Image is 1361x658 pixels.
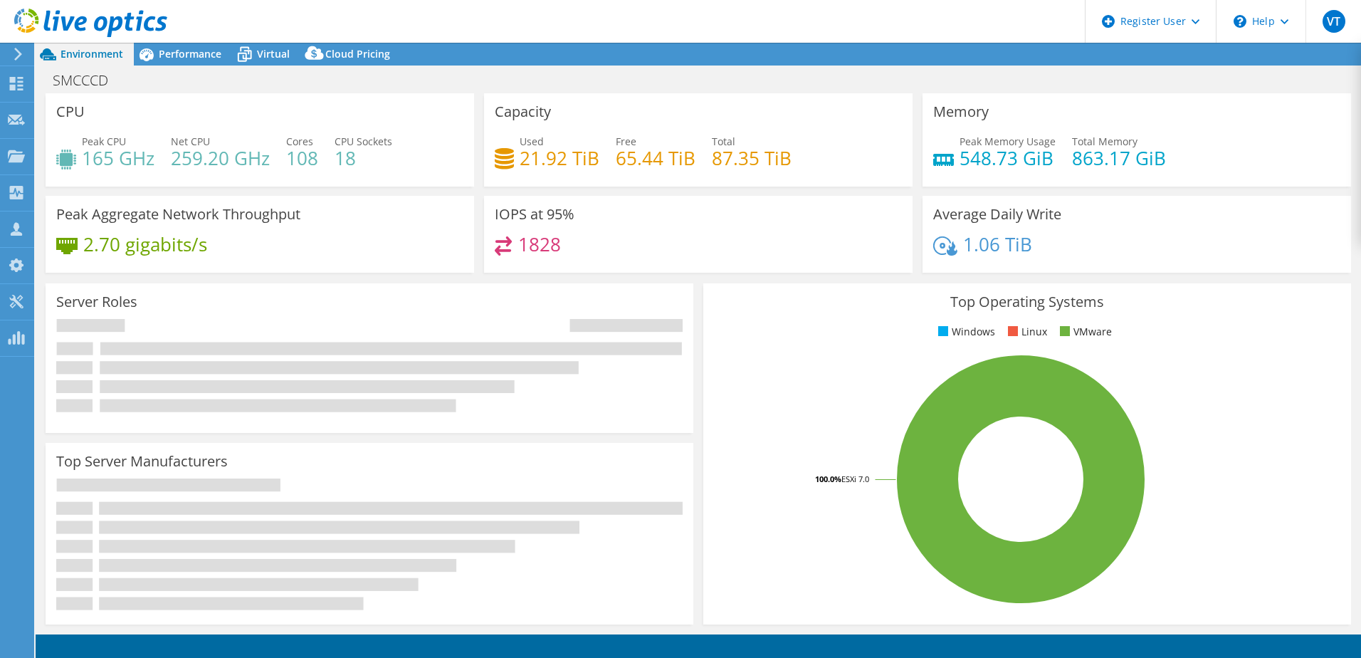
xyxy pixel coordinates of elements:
span: Cores [286,135,313,148]
h4: 21.92 TiB [520,150,599,166]
span: Total [712,135,735,148]
svg: \n [1234,15,1246,28]
h4: 87.35 TiB [712,150,792,166]
h4: 108 [286,150,318,166]
span: Peak CPU [82,135,126,148]
span: Cloud Pricing [325,47,390,61]
h4: 1.06 TiB [963,236,1032,252]
h3: Top Operating Systems [714,294,1340,310]
li: Windows [935,324,995,340]
h4: 863.17 GiB [1072,150,1166,166]
tspan: 100.0% [815,474,841,484]
li: Linux [1004,324,1047,340]
h4: 165 GHz [82,150,154,166]
h3: Top Server Manufacturers [56,454,228,469]
tspan: ESXi 7.0 [841,474,869,484]
h4: 65.44 TiB [616,150,695,166]
h4: 1828 [518,236,561,252]
h3: Average Daily Write [933,207,1061,222]
h1: SMCCCD [46,73,130,88]
h3: Peak Aggregate Network Throughput [56,207,300,222]
h4: 548.73 GiB [960,150,1056,166]
span: Performance [159,47,221,61]
span: Used [520,135,544,148]
span: VT [1323,10,1345,33]
span: Environment [61,47,123,61]
h4: 2.70 gigabits/s [83,236,207,252]
h4: 259.20 GHz [171,150,270,166]
span: CPU Sockets [335,135,392,148]
span: Peak Memory Usage [960,135,1056,148]
h4: 18 [335,150,392,166]
span: Free [616,135,636,148]
span: Net CPU [171,135,210,148]
h3: Capacity [495,104,551,120]
span: Total Memory [1072,135,1137,148]
span: Virtual [257,47,290,61]
h3: Server Roles [56,294,137,310]
h3: Memory [933,104,989,120]
h3: IOPS at 95% [495,207,574,222]
h3: CPU [56,104,85,120]
li: VMware [1056,324,1112,340]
